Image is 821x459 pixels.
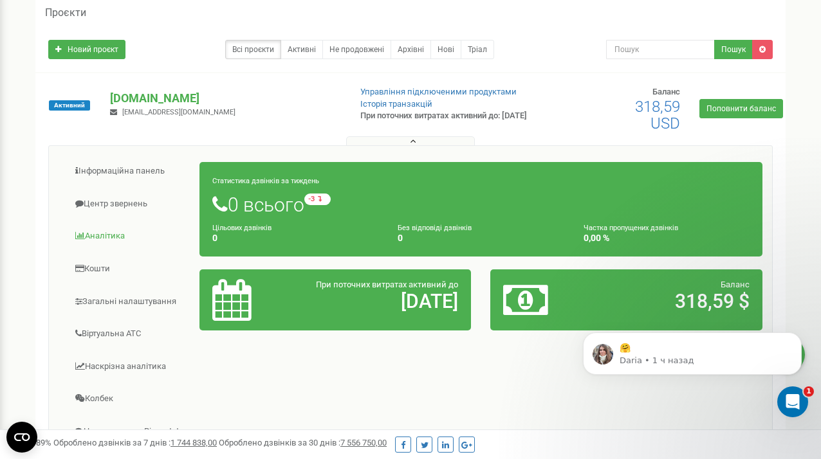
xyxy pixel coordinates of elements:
small: Статистика дзвінків за тиждень [212,177,319,185]
h4: 0 [212,233,378,243]
a: Новий проєкт [48,40,125,59]
h1: 0 всього [212,194,750,215]
h2: [DATE] [300,291,458,312]
h5: Проєкти [45,7,86,19]
div: Недавние сообщенияProfile image for Daria🤗Daria•1 ч назад [13,173,244,240]
a: Всі проєкти [225,40,281,59]
div: Отправить сообщение [26,258,215,271]
span: Баланс [652,87,680,96]
p: Привет! 👋 [26,91,232,113]
small: Цільових дзвінків [212,224,272,232]
div: Profile image for Yeva [138,21,163,46]
a: Наскрізна аналітика [59,351,200,382]
u: 7 556 750,00 [340,438,387,447]
a: Архівні [391,40,431,59]
button: Open CMP widget [6,422,37,453]
small: -3 [304,194,331,205]
p: [DOMAIN_NAME] [110,90,338,107]
a: Активні [281,40,323,59]
input: Пошук [606,40,715,59]
span: 318,59 USD [635,98,680,132]
a: Не продовжені [322,40,391,59]
span: Оброблено дзвінків за 30 днів : [219,438,387,447]
span: [EMAIL_ADDRESS][DOMAIN_NAME] [122,108,235,116]
a: Віртуальна АТС [59,318,200,350]
a: Інформаційна панель [59,156,200,187]
h4: 0 [398,233,564,243]
span: Помощь [195,344,234,353]
div: Недавние сообщения [26,184,231,197]
div: Закрыть [221,21,244,44]
div: Daria [57,216,82,230]
img: logo [26,24,112,44]
iframe: Intercom notifications сообщение [564,305,821,424]
a: Аналiтика [59,221,200,252]
a: Центр звернень [59,188,200,220]
h2: 318,59 $ [592,291,750,312]
button: Помощь [172,312,257,363]
button: Пошук [714,40,753,59]
a: Поповнити баланс [699,99,783,118]
img: Profile image for Daria [162,21,188,46]
h4: 0,00 % [584,233,750,243]
div: Обычно мы отвечаем в течение менее минуты [26,271,215,298]
a: Нові [430,40,461,59]
a: Колбек [59,383,200,415]
span: При поточних витратах активний до [316,280,458,289]
span: 🤗 [57,204,68,214]
img: Profile image for Daria [26,203,52,229]
span: 1 [804,386,814,397]
div: Отправить сообщениеОбычно мы отвечаем в течение менее минуты [13,247,244,309]
small: Без відповіді дзвінків [398,224,472,232]
span: Главная [22,344,64,353]
small: Частка пропущених дзвінків [584,224,678,232]
p: Чем мы можем помочь? [26,113,232,157]
img: Profile image for Ringostat [187,21,212,46]
iframe: Intercom live chat [777,386,808,417]
a: Налаштування Ringostat Smart Phone [59,416,200,459]
span: Баланс [721,280,750,289]
button: Чат [86,312,171,363]
div: • 1 ч назад [84,216,134,230]
a: Тріал [461,40,494,59]
a: Управління підключеними продуктами [360,87,517,96]
a: Загальні налаштування [59,286,200,318]
u: 1 744 838,00 [171,438,217,447]
p: При поточних витратах активний до: [DATE] [360,110,527,122]
span: Чат [120,344,137,353]
div: Profile image for Daria🤗Daria•1 ч назад [14,192,244,240]
a: Кошти [59,253,200,285]
span: Оброблено дзвінків за 7 днів : [53,438,217,447]
span: Активний [49,100,90,111]
a: Історія транзакцій [360,99,432,109]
